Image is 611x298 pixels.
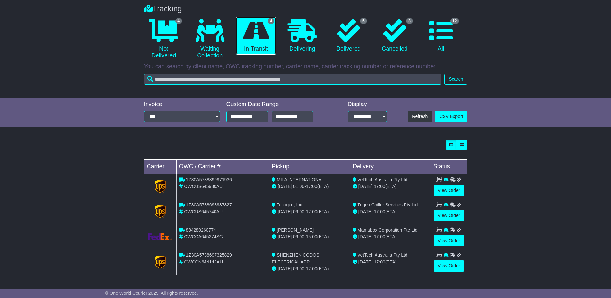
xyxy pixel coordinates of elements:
[374,184,385,189] span: 17:00
[184,259,223,264] span: OWCCN644142AU
[374,209,385,214] span: 17:00
[293,234,304,239] span: 09:00
[306,184,317,189] span: 17:00
[293,266,304,271] span: 09:00
[176,160,269,174] td: OWC / Carrier #
[148,233,172,240] img: GetCarrierServiceLogo
[358,259,373,264] span: [DATE]
[277,177,324,182] span: MILA INTERNATIONAL
[186,177,232,182] span: 1Z30A5738899971936
[277,227,314,233] span: [PERSON_NAME]
[190,17,230,62] a: Waiting Collection
[434,185,464,196] a: View Order
[278,266,292,271] span: [DATE]
[435,111,467,122] a: CSV Export
[358,184,373,189] span: [DATE]
[293,209,304,214] span: 09:00
[226,101,330,108] div: Custom Date Range
[444,74,467,85] button: Search
[358,177,407,182] span: VetTech Australia Pty Ltd
[360,18,367,24] span: 5
[175,18,182,24] span: 4
[434,260,464,272] a: View Order
[421,17,461,55] a: 12 All
[105,291,198,296] span: © One World Courier 2025. All rights reserved.
[431,160,467,174] td: Status
[375,17,415,55] a: 3 Cancelled
[350,160,431,174] td: Delivery
[278,209,292,214] span: [DATE]
[306,209,317,214] span: 17:00
[277,202,302,207] span: Tecogen, Inc
[374,234,385,239] span: 17:00
[144,160,176,174] td: Carrier
[358,202,418,207] span: Trigen Chiller Services Pty Ltd
[278,234,292,239] span: [DATE]
[282,17,322,55] a: Delivering
[141,4,471,14] div: Tracking
[306,266,317,271] span: 17:00
[408,111,432,122] button: Refresh
[293,184,304,189] span: 01:06
[236,17,276,55] a: 4 In Transit
[348,101,387,108] div: Display
[353,208,428,215] div: (ETA)
[144,17,184,62] a: 4 Not Delivered
[272,253,319,264] span: SHENZHEN CODOS ELECTRICAL APPL.
[272,265,347,272] div: - (ETA)
[450,18,459,24] span: 12
[155,205,166,218] img: GetCarrierServiceLogo
[144,63,467,70] p: You can search by client name, OWC tracking number, carrier name, carrier tracking number or refe...
[272,208,347,215] div: - (ETA)
[278,184,292,189] span: [DATE]
[184,234,223,239] span: OWCCA645274SG
[268,18,274,24] span: 4
[406,18,413,24] span: 3
[272,183,347,190] div: - (ETA)
[374,259,385,264] span: 17:00
[184,184,223,189] span: OWCUS645980AU
[186,202,232,207] span: 1Z30A5738698987827
[358,234,373,239] span: [DATE]
[269,160,350,174] td: Pickup
[353,259,428,265] div: (ETA)
[353,183,428,190] div: (ETA)
[186,227,216,233] span: 884280260774
[144,101,220,108] div: Invoice
[329,17,368,55] a: 5 Delivered
[434,210,464,221] a: View Order
[155,256,166,269] img: GetCarrierServiceLogo
[155,180,166,193] img: GetCarrierServiceLogo
[353,233,428,240] div: (ETA)
[272,233,347,240] div: - (ETA)
[358,227,418,233] span: Mamabox Corporation Pte Ltd
[306,234,317,239] span: 15:00
[358,253,407,258] span: VetTech Australia Pty Ltd
[186,253,232,258] span: 1Z30A5738697325829
[358,209,373,214] span: [DATE]
[184,209,223,214] span: OWCUS645740AU
[434,235,464,246] a: View Order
